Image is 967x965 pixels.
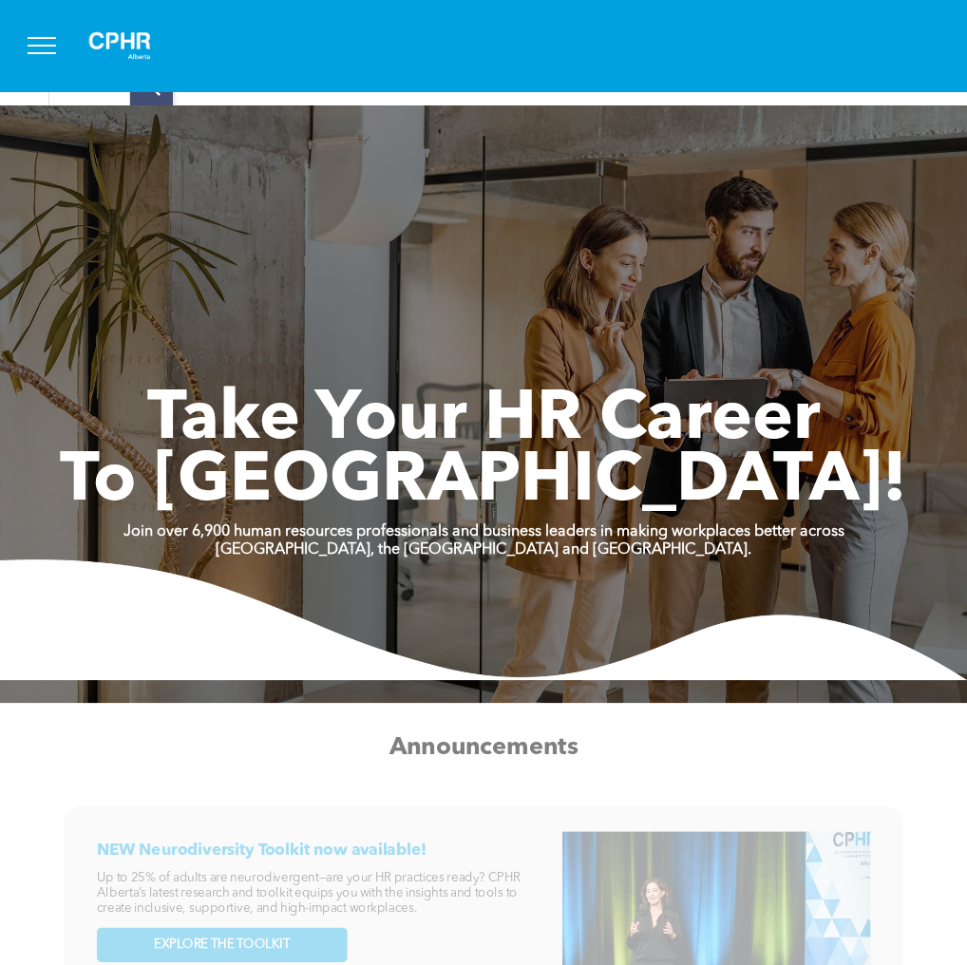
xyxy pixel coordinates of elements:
button: menu [17,21,66,70]
a: EXPLORE THE TOOLKIT [97,927,348,962]
span: Announcements [389,735,578,759]
span: EXPLORE THE TOOLKIT [154,937,290,952]
span: To [GEOGRAPHIC_DATA]! [60,448,907,517]
span: Up to 25% of adults are neurodivergent—are your HR practices ready? CPHR Alberta’s latest researc... [97,872,521,915]
strong: Join over 6,900 human resources professionals and business leaders in making workplaces better ac... [123,524,844,539]
strong: [GEOGRAPHIC_DATA], the [GEOGRAPHIC_DATA] and [GEOGRAPHIC_DATA]. [216,542,751,558]
span: NEW Neurodiversity Toolkit now available! [97,842,427,858]
img: A white background with a few lines on it [72,15,167,76]
span: Take Your HR Career [147,387,821,455]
